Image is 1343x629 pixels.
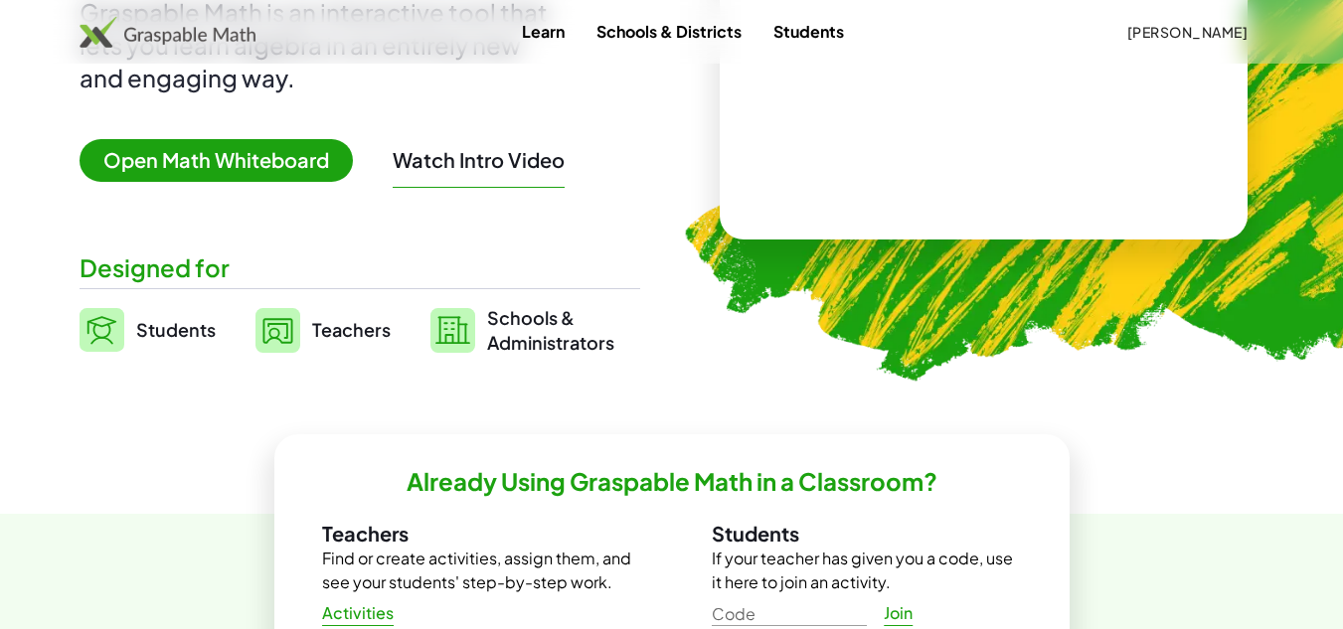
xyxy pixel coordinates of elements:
[884,603,914,624] span: Join
[322,521,632,547] h3: Teachers
[80,305,216,355] a: Students
[430,305,614,355] a: Schools &Administrators
[322,603,395,624] span: Activities
[80,251,640,284] div: Designed for
[136,318,216,341] span: Students
[255,308,300,353] img: svg%3e
[757,13,860,50] a: Students
[487,305,614,355] span: Schools & Administrators
[1126,23,1248,41] span: [PERSON_NAME]
[80,308,124,352] img: svg%3e
[712,547,1022,594] p: If your teacher has given you a code, use it here to join an activity.
[255,305,391,355] a: Teachers
[712,521,1022,547] h3: Students
[430,308,475,353] img: svg%3e
[1110,14,1263,50] button: [PERSON_NAME]
[834,9,1132,158] video: What is this? This is dynamic math notation. Dynamic math notation plays a central role in how Gr...
[322,547,632,594] p: Find or create activities, assign them, and see your students' step-by-step work.
[506,13,581,50] a: Learn
[407,466,937,497] h2: Already Using Graspable Math in a Classroom?
[80,151,369,172] a: Open Math Whiteboard
[80,139,353,182] span: Open Math Whiteboard
[312,318,391,341] span: Teachers
[393,147,565,173] button: Watch Intro Video
[581,13,757,50] a: Schools & Districts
